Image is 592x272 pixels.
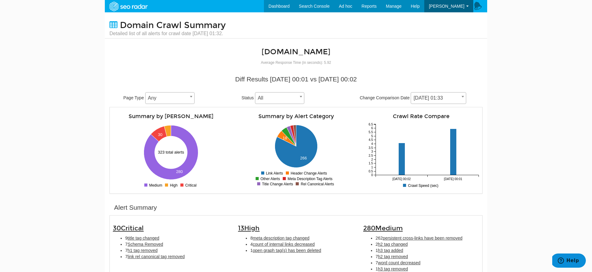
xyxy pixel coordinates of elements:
span: meta description tag changed [253,236,310,241]
span: Any [145,92,195,104]
div: Diff Results [DATE] 00:01 vs [DATE] 00:02 [114,75,478,84]
img: SEORadar [107,1,150,12]
tspan: 4.5 [369,138,373,142]
tspan: 6.5 [369,123,373,126]
li: 1 [250,247,354,253]
span: open graph tag(s) has been deleted [253,248,321,253]
span: 280 [363,224,403,232]
text: 323 total alerts [158,150,184,155]
span: word count decreased [378,260,421,265]
span: Search Console [299,4,330,9]
span: Page Type [123,95,144,100]
tspan: 5 [371,134,373,138]
span: All [255,92,304,104]
li: 8 [250,235,354,241]
h4: Crawl Rate Compare [363,113,479,119]
span: count of internal links decreased [253,242,315,247]
li: 7 [376,260,479,266]
h4: Summary by [PERSON_NAME] [113,113,229,119]
span: All [255,94,304,102]
span: Schema Removed [128,242,163,247]
span: h3 tag removed [378,266,408,271]
tspan: 5.5 [369,130,373,134]
tspan: 1 [371,166,373,169]
span: Change Comparison Date [360,95,410,100]
tspan: 2.5 [369,154,373,157]
span: h2 tag removed [378,254,408,259]
span: 13 [238,224,260,232]
h4: Summary by Alert Category [238,113,354,119]
tspan: 6 [371,126,373,130]
span: persistent cross-links have been removed [383,236,462,241]
li: 7 [376,253,479,260]
span: Critical [121,224,144,232]
span: [PERSON_NAME] [429,4,464,9]
tspan: 4 [371,142,373,146]
span: h1 tag removed [128,248,158,253]
tspan: 3 [371,150,373,153]
li: 1 [376,247,479,253]
span: Ad hoc [339,4,352,9]
span: title tag changed [128,236,159,241]
tspan: [DATE] 00:02 [393,177,411,181]
span: 30 [113,224,144,232]
tspan: 0 [371,173,373,177]
li: 7 [125,253,229,260]
tspan: 1.5 [369,162,373,165]
tspan: 2 [371,158,373,161]
a: [DOMAIN_NAME] [261,47,331,56]
li: 9 [125,235,229,241]
li: 262 [376,235,479,241]
li: 4 [250,241,354,247]
small: Average Response Time (in seconds): 5.92 [261,60,331,65]
span: Medium [375,224,403,232]
span: Domain Crawl Summary [120,20,226,31]
small: Detailed list of all alerts for crawl date [DATE] 01:32. [109,30,226,37]
span: 09/15/2025 01:33 [411,94,466,102]
tspan: 3.5 [369,146,373,150]
span: High [244,224,260,232]
iframe: Opens a widget where you can find more information [552,253,586,269]
span: h2 tag changed [378,242,408,247]
span: link rel canonical tag removed [128,254,185,259]
span: Any [146,94,194,102]
li: 1 [376,266,479,272]
span: Manage [386,4,402,9]
span: Status [241,95,254,100]
tspan: [DATE] 00:01 [444,177,462,181]
div: Alert Summary [114,203,157,212]
span: Reports [362,4,377,9]
li: 7 [125,241,229,247]
span: h3 tag added [378,248,403,253]
span: 09/15/2025 01:33 [411,92,466,104]
li: 2 [376,241,479,247]
tspan: 0.5 [369,170,373,173]
li: 7 [125,247,229,253]
span: Help [411,4,420,9]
